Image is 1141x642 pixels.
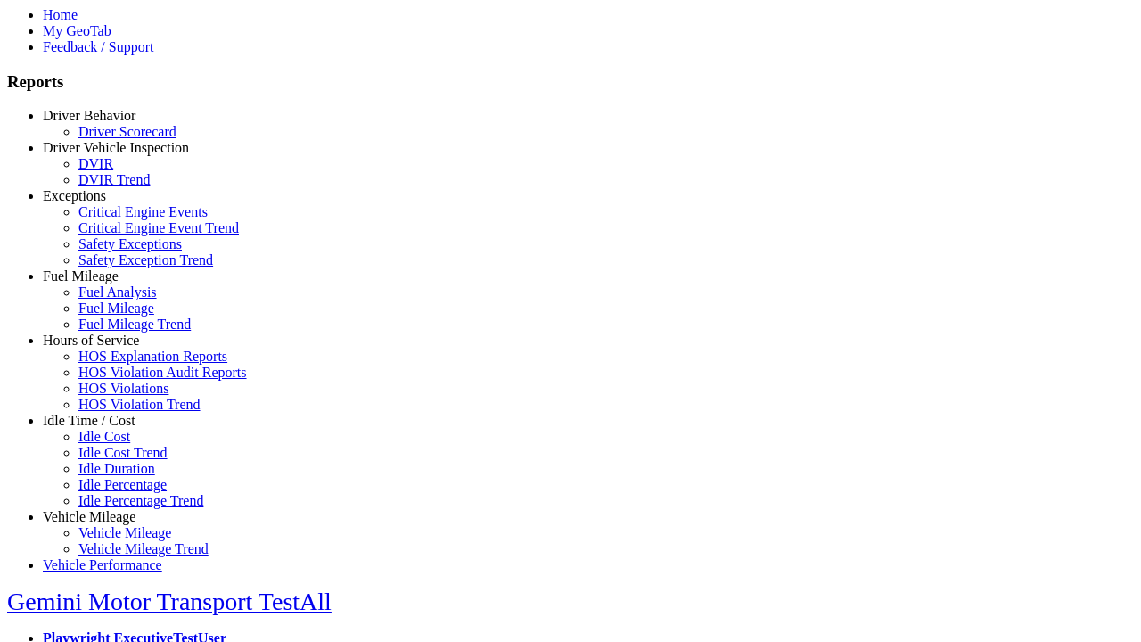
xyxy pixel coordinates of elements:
a: HOS Violations [78,381,168,396]
a: Idle Duration [78,461,155,476]
h3: Reports [7,72,1134,92]
a: Driver Behavior [43,108,135,123]
a: Driver Vehicle Inspection [43,140,189,155]
a: Safety Exceptions [78,236,182,251]
a: Vehicle Performance [43,557,162,572]
a: Fuel Mileage Trend [78,317,191,332]
a: Hours of Service [43,333,139,348]
a: Gemini Motor Transport TestAll [7,588,332,615]
a: HOS Violation Trend [78,397,201,412]
a: Vehicle Mileage Trend [78,541,209,556]
a: Driver Scorecard [78,124,176,139]
a: DVIR Trend [78,172,150,187]
a: Fuel Mileage [43,268,119,284]
a: Feedback / Support [43,39,153,54]
a: Vehicle Mileage [78,525,171,540]
a: Idle Percentage [78,477,167,492]
a: Critical Engine Events [78,204,208,219]
a: Vehicle Mileage [43,509,135,524]
a: Safety Exception Trend [78,252,213,267]
a: HOS Explanation Reports [78,349,227,364]
a: Idle Percentage Trend [78,493,203,508]
a: Fuel Analysis [78,284,157,300]
a: DVIR [78,156,113,171]
a: Idle Time / Cost [43,413,135,428]
a: Idle Cost [78,429,130,444]
a: Home [43,7,78,22]
a: Fuel Mileage [78,300,154,316]
a: Critical Engine Event Trend [78,220,239,235]
a: HOS Violation Audit Reports [78,365,247,380]
a: Exceptions [43,188,106,203]
a: Idle Cost Trend [78,445,168,460]
a: My GeoTab [43,23,111,38]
